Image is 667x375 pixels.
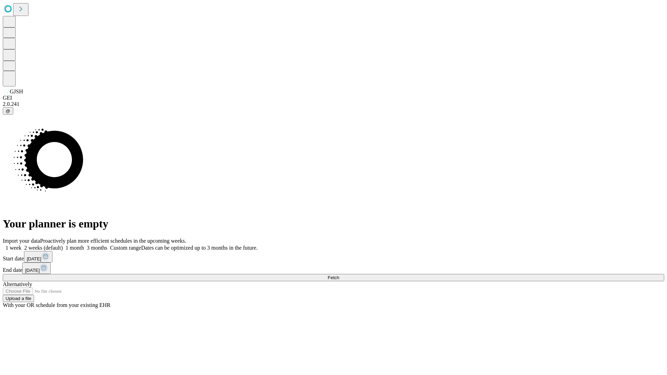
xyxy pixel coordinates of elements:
button: @ [3,107,13,115]
div: End date [3,262,664,274]
span: 1 month [66,245,84,251]
button: [DATE] [22,262,51,274]
div: 2.0.241 [3,101,664,107]
span: [DATE] [27,256,41,261]
span: Fetch [328,275,339,280]
span: GJSH [10,89,23,94]
div: GEI [3,95,664,101]
button: Fetch [3,274,664,281]
span: With your OR schedule from your existing EHR [3,302,110,308]
span: [DATE] [25,268,40,273]
span: 1 week [6,245,22,251]
span: Custom range [110,245,141,251]
h1: Your planner is empty [3,217,664,230]
span: Import your data [3,238,40,244]
button: [DATE] [24,251,52,262]
div: Start date [3,251,664,262]
span: 3 months [87,245,107,251]
span: Alternatively [3,281,32,287]
button: Upload a file [3,295,34,302]
span: 2 weeks (default) [24,245,63,251]
span: Proactively plan more efficient schedules in the upcoming weeks. [40,238,186,244]
span: @ [6,108,10,114]
span: Dates can be optimized up to 3 months in the future. [141,245,257,251]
